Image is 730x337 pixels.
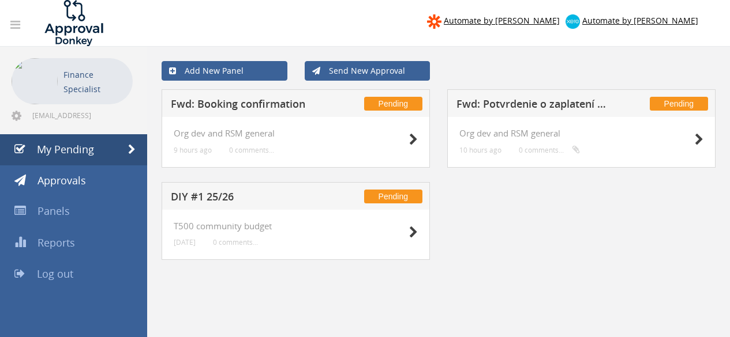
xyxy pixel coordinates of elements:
span: Panels [38,204,70,218]
h4: Org dev and RSM general [459,128,703,138]
h5: Fwd: Potvrdenie o zaplatení objednávky - [PERSON_NAME] (D6BW6V) [456,99,607,113]
span: Automate by [PERSON_NAME] [444,15,560,26]
span: Pending [364,97,422,111]
small: 0 comments... [213,238,258,247]
h4: T500 community budget [174,221,418,231]
h5: DIY #1 25/26 [171,191,321,206]
h4: Org dev and RSM general [174,128,418,138]
small: 0 comments... [229,146,274,154]
p: Finance Specialist [63,67,127,96]
a: Add New Panel [162,61,287,81]
span: Approvals [38,173,86,187]
h5: Fwd: Booking confirmation [171,99,321,113]
span: My Pending [37,142,94,156]
a: Send New Approval [305,61,430,81]
span: Pending [650,97,708,111]
small: 9 hours ago [174,146,212,154]
img: xero-logo.png [566,14,580,29]
small: 10 hours ago [459,146,501,154]
img: zapier-logomark.png [427,14,441,29]
span: Pending [364,190,422,203]
span: Reports [38,236,75,249]
span: Log out [37,267,73,281]
small: 0 comments... [519,146,580,154]
span: Automate by [PERSON_NAME] [582,15,698,26]
small: [DATE] [174,238,196,247]
span: [EMAIL_ADDRESS][DOMAIN_NAME] [32,111,130,120]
